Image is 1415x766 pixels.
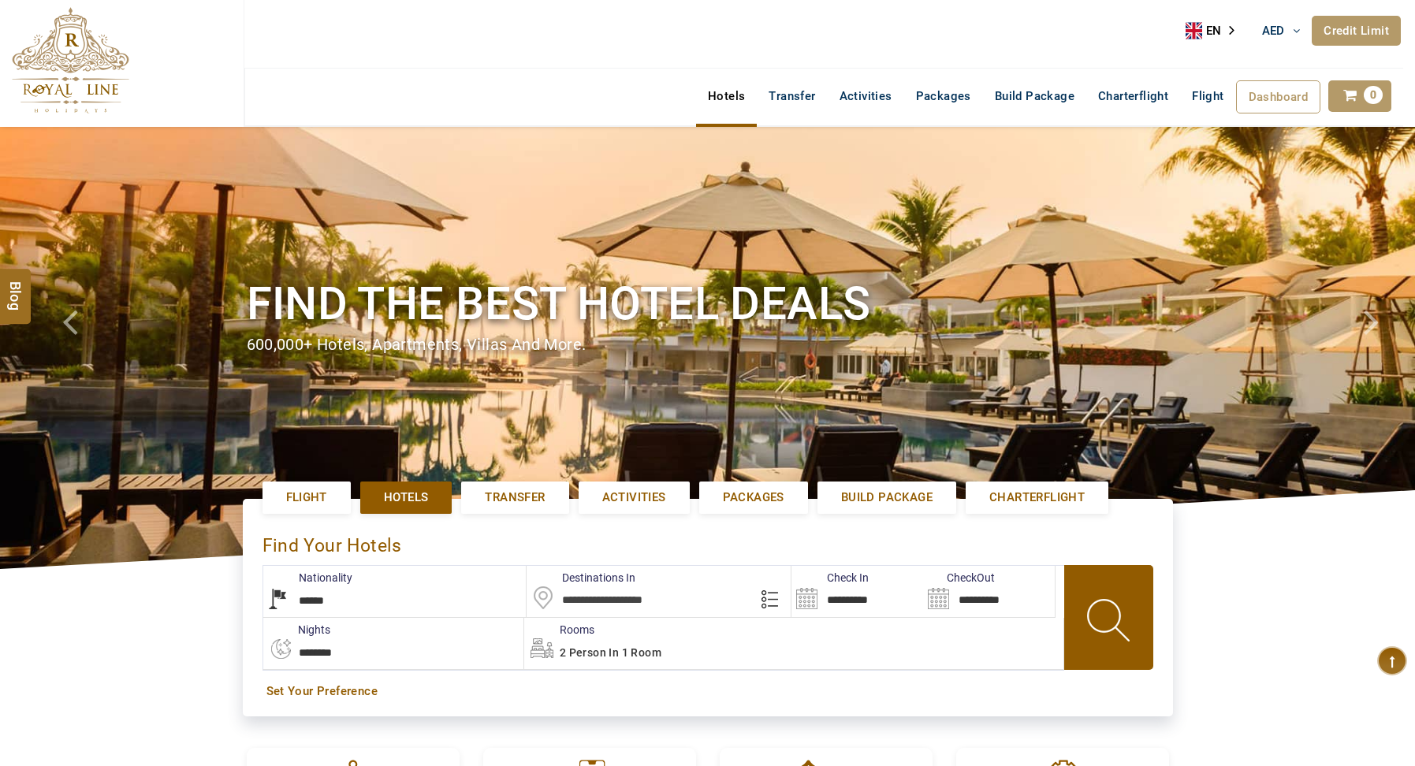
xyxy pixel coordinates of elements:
[696,80,757,112] a: Hotels
[1186,19,1246,43] div: Language
[699,482,808,514] a: Packages
[384,489,428,506] span: Hotels
[841,489,933,506] span: Build Package
[527,570,635,586] label: Destinations In
[485,489,545,506] span: Transfer
[1262,24,1285,38] span: AED
[286,489,327,506] span: Flight
[828,80,904,112] a: Activities
[817,482,956,514] a: Build Package
[263,570,352,586] label: Nationality
[1192,88,1223,104] span: Flight
[1312,16,1401,46] a: Credit Limit
[923,566,1055,617] input: Search
[923,570,995,586] label: CheckOut
[1180,80,1235,96] a: Flight
[602,489,666,506] span: Activities
[1186,19,1246,43] aside: Language selected: English
[989,489,1085,506] span: Charterflight
[1328,80,1391,112] a: 0
[1249,90,1309,104] span: Dashboard
[266,683,1149,700] a: Set Your Preference
[791,566,923,617] input: Search
[1098,89,1168,103] span: Charterflight
[904,80,983,112] a: Packages
[1186,19,1246,43] a: EN
[247,333,1169,356] div: 600,000+ hotels, apartments, villas and more.
[723,489,784,506] span: Packages
[1364,86,1383,104] span: 0
[983,80,1086,112] a: Build Package
[360,482,452,514] a: Hotels
[263,482,351,514] a: Flight
[263,519,1153,565] div: Find Your Hotels
[966,482,1108,514] a: Charterflight
[263,622,330,638] label: nights
[1086,80,1180,112] a: Charterflight
[12,7,129,113] img: The Royal Line Holidays
[791,570,869,586] label: Check In
[524,622,594,638] label: Rooms
[757,80,827,112] a: Transfer
[461,482,568,514] a: Transfer
[247,274,1169,333] h1: Find the best hotel deals
[579,482,690,514] a: Activities
[560,646,661,659] span: 2 Person in 1 Room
